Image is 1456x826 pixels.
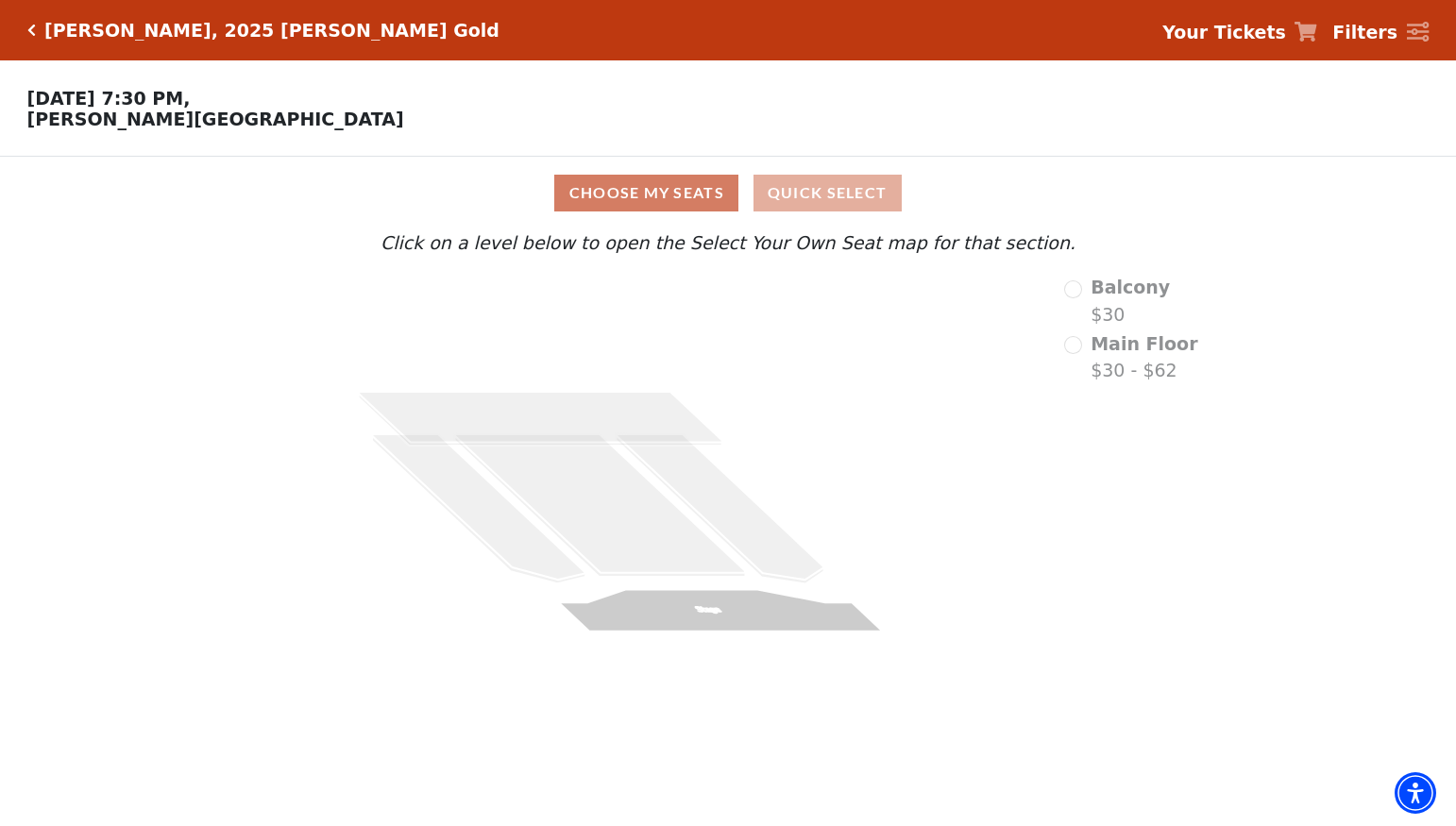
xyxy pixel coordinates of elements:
span: Main Floor [1091,333,1197,354]
button: Quick Select [753,175,902,211]
label: $30 [1091,274,1170,328]
text: Stage [693,606,723,615]
span: Balcony [1091,277,1170,297]
p: Click on a level below to open the Select Your Own Seat map for that section. [195,229,1261,257]
h5: [PERSON_NAME], 2025 [PERSON_NAME] Gold [44,20,499,42]
a: Click here to go back to filters [27,24,36,37]
a: Your Tickets [1162,19,1317,46]
a: Filters [1332,19,1429,46]
strong: Your Tickets [1162,22,1286,42]
label: $30 - $62 [1091,330,1197,384]
strong: Filters [1332,22,1397,42]
div: Accessibility Menu [1395,772,1436,814]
